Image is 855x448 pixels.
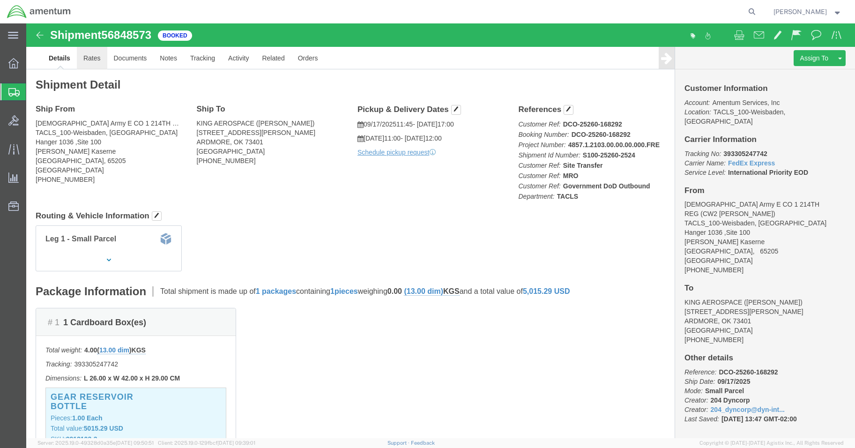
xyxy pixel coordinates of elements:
[37,440,154,446] span: Server: 2025.19.0-49328d0a35e
[116,440,154,446] span: [DATE] 09:50:51
[387,440,411,446] a: Support
[411,440,435,446] a: Feedback
[699,439,844,447] span: Copyright © [DATE]-[DATE] Agistix Inc., All Rights Reserved
[7,5,71,19] img: logo
[217,440,255,446] span: [DATE] 09:39:01
[773,6,842,17] button: [PERSON_NAME]
[773,7,827,17] span: Eddie Gonzalez
[158,440,255,446] span: Client: 2025.19.0-129fbcf
[26,23,855,438] iframe: FS Legacy Container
